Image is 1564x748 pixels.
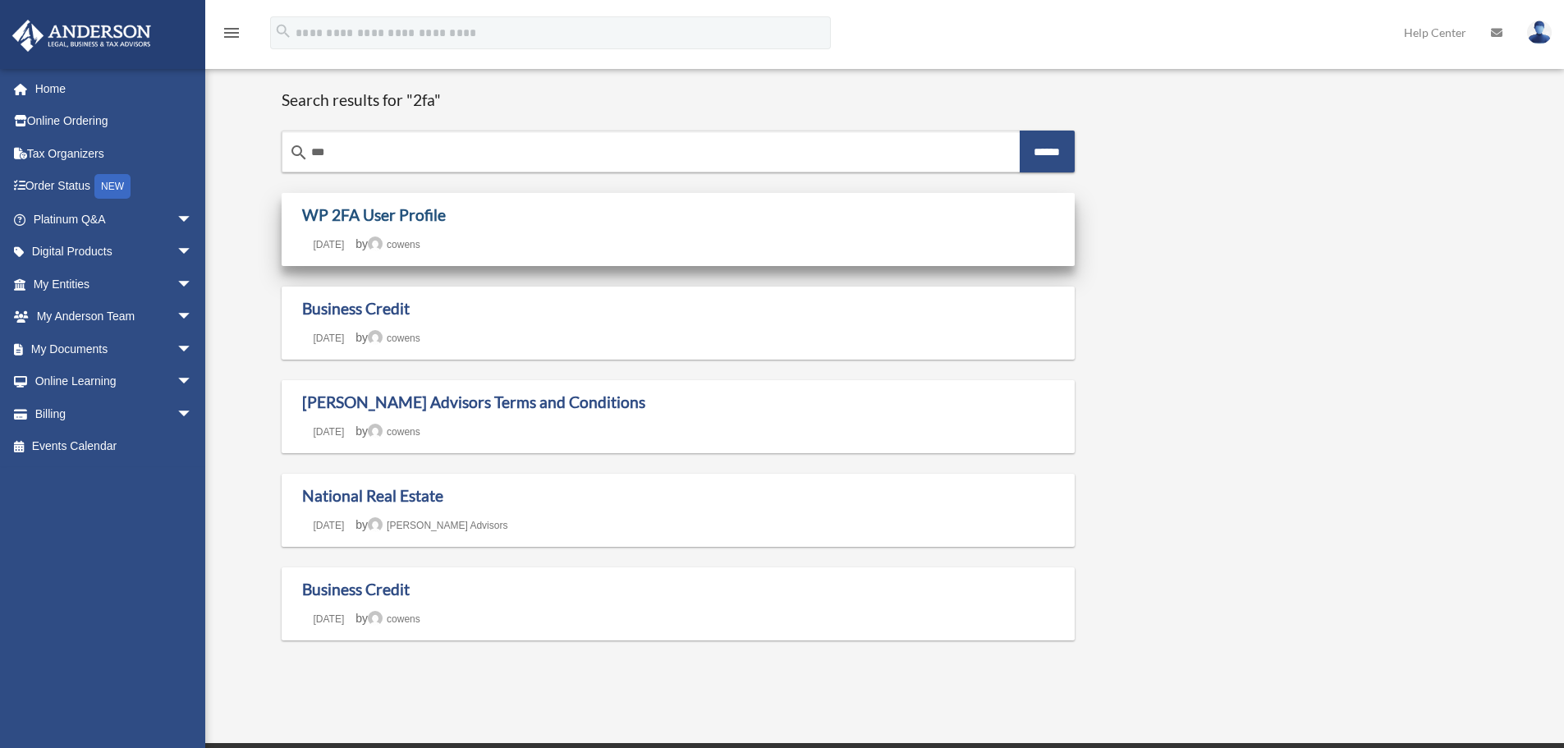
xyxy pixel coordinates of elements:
[222,29,241,43] a: menu
[289,143,309,163] i: search
[302,613,356,625] a: [DATE]
[302,486,443,505] a: National Real Estate
[11,430,218,463] a: Events Calendar
[282,90,1076,111] h1: Search results for "2fa"
[302,333,356,344] a: [DATE]
[177,268,209,301] span: arrow_drop_down
[177,365,209,399] span: arrow_drop_down
[302,239,356,250] a: [DATE]
[11,137,218,170] a: Tax Organizers
[94,174,131,199] div: NEW
[355,518,507,531] span: by
[11,72,209,105] a: Home
[11,203,218,236] a: Platinum Q&Aarrow_drop_down
[177,397,209,431] span: arrow_drop_down
[368,333,420,344] a: cowens
[368,239,420,250] a: cowens
[1527,21,1552,44] img: User Pic
[368,426,420,438] a: cowens
[11,301,218,333] a: My Anderson Teamarrow_drop_down
[11,105,218,138] a: Online Ordering
[177,203,209,236] span: arrow_drop_down
[302,520,356,531] a: [DATE]
[177,301,209,334] span: arrow_drop_down
[302,392,645,411] a: [PERSON_NAME] Advisors Terms and Conditions
[11,333,218,365] a: My Documentsarrow_drop_down
[177,333,209,366] span: arrow_drop_down
[274,22,292,40] i: search
[302,580,410,599] a: Business Credit
[222,23,241,43] i: menu
[11,268,218,301] a: My Entitiesarrow_drop_down
[355,612,420,625] span: by
[355,331,420,344] span: by
[302,205,446,224] a: WP 2FA User Profile
[302,426,356,438] a: [DATE]
[368,613,420,625] a: cowens
[368,520,507,531] a: [PERSON_NAME] Advisors
[302,299,410,318] a: Business Credit
[11,397,218,430] a: Billingarrow_drop_down
[355,237,420,250] span: by
[7,20,156,52] img: Anderson Advisors Platinum Portal
[177,236,209,269] span: arrow_drop_down
[11,236,218,268] a: Digital Productsarrow_drop_down
[355,424,420,438] span: by
[11,365,218,398] a: Online Learningarrow_drop_down
[11,170,218,204] a: Order StatusNEW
